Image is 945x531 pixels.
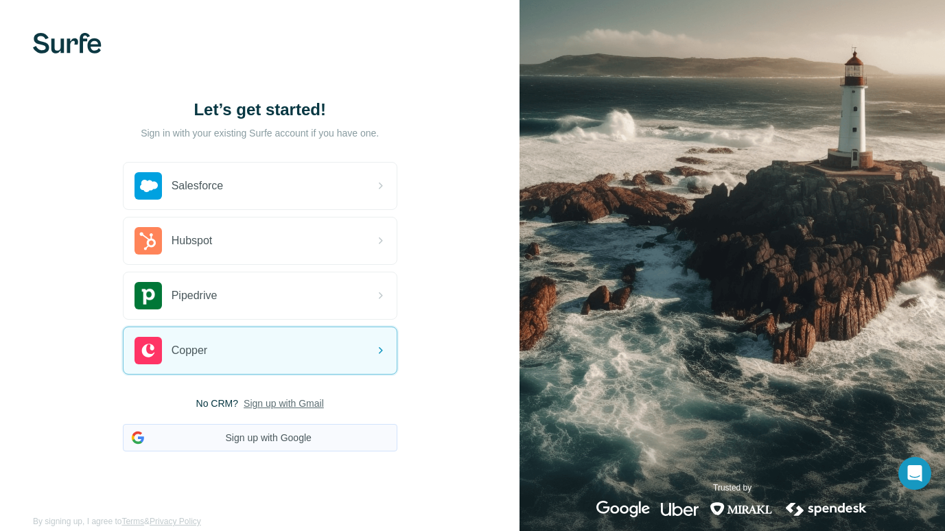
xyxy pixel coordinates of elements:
button: Sign up with Gmail [244,397,324,410]
img: mirakl's logo [710,501,773,517]
span: No CRM? [196,397,238,410]
p: Trusted by [713,482,751,494]
img: uber's logo [661,501,699,517]
span: By signing up, I agree to & [33,515,201,528]
span: Salesforce [172,178,224,194]
img: google's logo [596,501,650,517]
img: copper's logo [135,337,162,364]
img: Surfe's logo [33,33,102,54]
img: pipedrive's logo [135,282,162,309]
span: Copper [172,342,207,359]
img: salesforce's logo [135,172,162,200]
p: Sign in with your existing Surfe account if you have one. [141,126,379,140]
a: Terms [121,517,144,526]
img: spendesk's logo [784,501,869,517]
img: hubspot's logo [135,227,162,255]
button: Sign up with Google [123,424,397,451]
span: Pipedrive [172,287,218,304]
h1: Let’s get started! [123,99,397,121]
a: Privacy Policy [150,517,201,526]
span: Hubspot [172,233,213,249]
div: Open Intercom Messenger [898,457,931,490]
